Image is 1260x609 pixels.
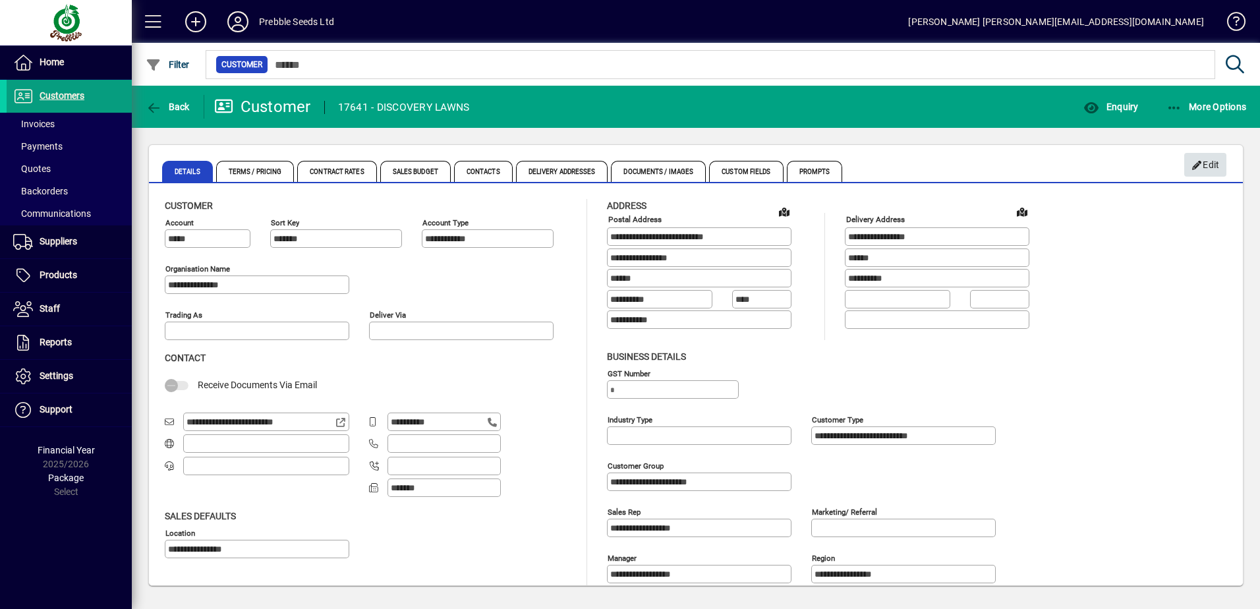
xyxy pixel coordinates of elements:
[165,264,230,274] mat-label: Organisation name
[40,90,84,101] span: Customers
[146,101,190,112] span: Back
[7,46,132,79] a: Home
[13,163,51,174] span: Quotes
[7,113,132,135] a: Invoices
[774,201,795,222] a: View on map
[812,415,863,424] mat-label: Customer type
[13,208,91,219] span: Communications
[370,310,406,320] mat-label: Deliver via
[221,58,262,71] span: Customer
[338,97,470,118] div: 17641 - DISCOVERY LAWNS
[162,161,213,182] span: Details
[607,200,646,211] span: Address
[7,135,132,158] a: Payments
[216,161,295,182] span: Terms / Pricing
[132,95,204,119] app-page-header-button: Back
[40,57,64,67] span: Home
[516,161,608,182] span: Delivery Addresses
[142,95,193,119] button: Back
[165,528,195,537] mat-label: Location
[812,507,877,516] mat-label: Marketing/ Referral
[40,370,73,381] span: Settings
[1080,95,1141,119] button: Enquiry
[7,225,132,258] a: Suppliers
[1083,101,1138,112] span: Enquiry
[40,270,77,280] span: Products
[165,353,206,363] span: Contact
[454,161,513,182] span: Contacts
[709,161,783,182] span: Custom Fields
[198,380,317,390] span: Receive Documents Via Email
[165,218,194,227] mat-label: Account
[608,368,650,378] mat-label: GST Number
[142,53,193,76] button: Filter
[908,11,1204,32] div: [PERSON_NAME] [PERSON_NAME][EMAIL_ADDRESS][DOMAIN_NAME]
[7,293,132,326] a: Staff
[38,445,95,455] span: Financial Year
[1217,3,1244,45] a: Knowledge Base
[13,119,55,129] span: Invoices
[608,415,652,424] mat-label: Industry type
[13,141,63,152] span: Payments
[165,200,213,211] span: Customer
[259,11,334,32] div: Prebble Seeds Ltd
[217,10,259,34] button: Profile
[40,404,72,415] span: Support
[7,259,132,292] a: Products
[1184,153,1226,177] button: Edit
[7,360,132,393] a: Settings
[48,473,84,483] span: Package
[1012,201,1033,222] a: View on map
[297,161,376,182] span: Contract Rates
[608,461,664,470] mat-label: Customer group
[787,161,843,182] span: Prompts
[40,337,72,347] span: Reports
[271,218,299,227] mat-label: Sort key
[40,303,60,314] span: Staff
[7,180,132,202] a: Backorders
[7,158,132,180] a: Quotes
[13,186,68,196] span: Backorders
[7,326,132,359] a: Reports
[1163,95,1250,119] button: More Options
[40,236,77,246] span: Suppliers
[165,310,202,320] mat-label: Trading as
[175,10,217,34] button: Add
[1191,154,1220,176] span: Edit
[7,393,132,426] a: Support
[1166,101,1247,112] span: More Options
[165,511,236,521] span: Sales defaults
[380,161,451,182] span: Sales Budget
[607,351,686,362] span: Business details
[608,553,637,562] mat-label: Manager
[608,507,641,516] mat-label: Sales rep
[214,96,311,117] div: Customer
[7,202,132,225] a: Communications
[422,218,469,227] mat-label: Account Type
[812,553,835,562] mat-label: Region
[146,59,190,70] span: Filter
[611,161,706,182] span: Documents / Images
